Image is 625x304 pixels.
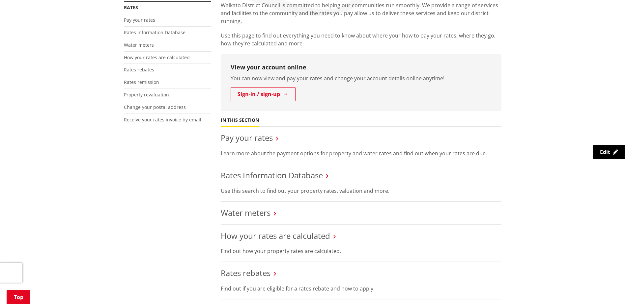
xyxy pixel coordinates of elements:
[221,207,270,218] a: Water meters
[221,1,501,25] p: Waikato District Council is committed to helping our communities run smoothly. We provide a range...
[221,132,273,143] a: Pay your rates
[221,149,501,157] p: Learn more about the payment options for property and water rates and find out when your rates ar...
[124,91,169,98] a: Property revaluation
[231,87,296,101] a: Sign-in / sign-up
[221,117,259,123] h5: In this section
[124,29,185,36] a: Rates Information Database
[221,285,501,292] p: Find out if you are eligible for a rates rebate and how to apply.
[7,290,30,304] a: Top
[124,4,138,11] a: Rates
[593,145,625,159] a: Edit
[124,42,154,48] a: Water meters
[124,54,190,61] a: How your rates are calculated
[221,187,501,195] p: Use this search to find out your property rates, valuation and more.
[221,247,501,255] p: Find out how your property rates are calculated.
[124,116,201,123] a: Receive your rates invoice by email
[221,230,330,241] a: How your rates are calculated
[124,104,186,110] a: Change your postal address
[124,79,159,85] a: Rates remission
[600,148,610,156] span: Edit
[124,17,155,23] a: Pay your rates
[231,74,492,82] p: You can now view and pay your rates and change your account details online anytime!
[221,170,323,181] a: Rates Information Database
[221,267,270,278] a: Rates rebates
[124,66,154,73] a: Rates rebates
[221,32,501,47] p: Use this page to find out everything you need to know about where your how to pay your rates, whe...
[231,64,492,71] h3: View your account online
